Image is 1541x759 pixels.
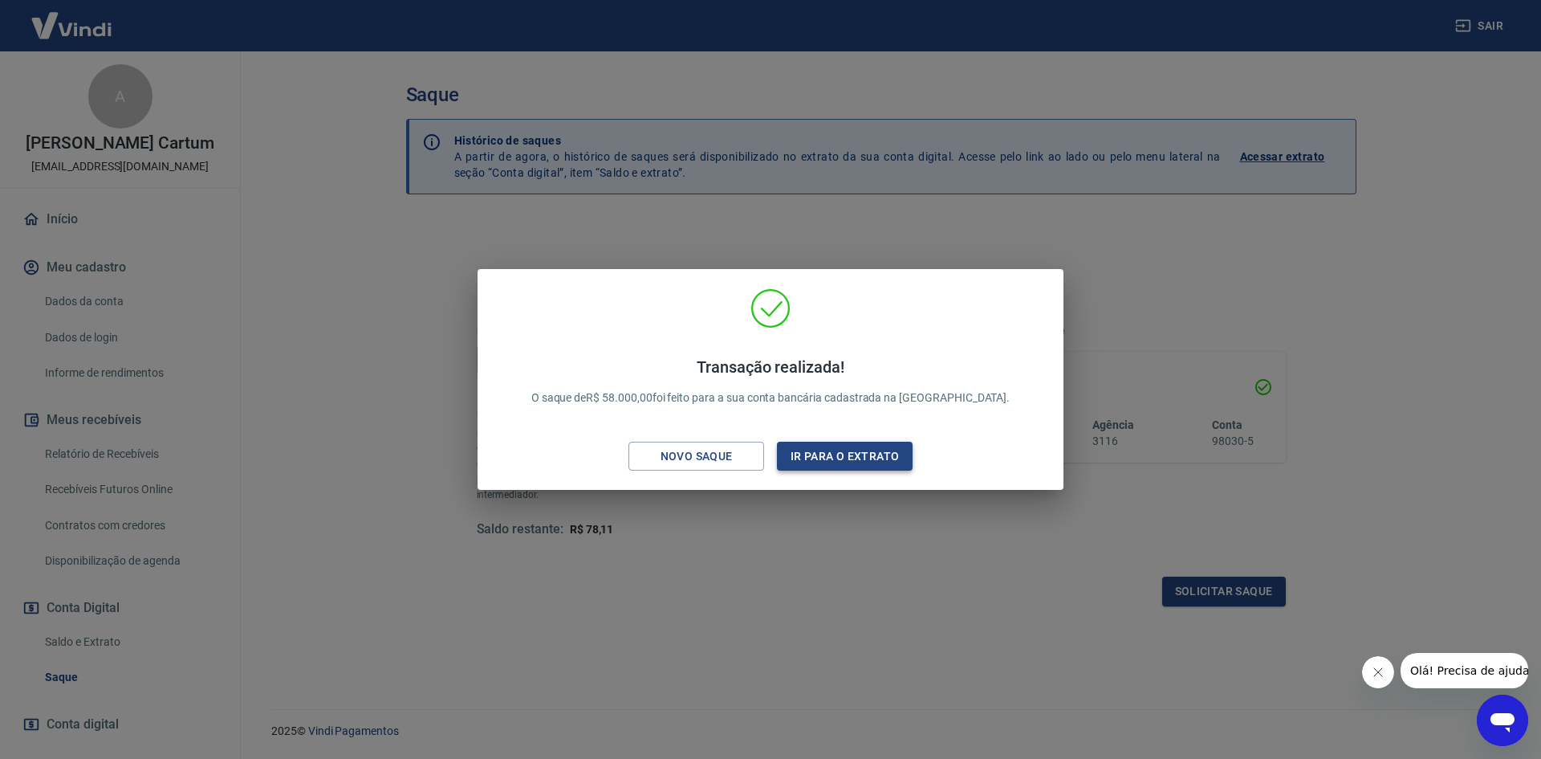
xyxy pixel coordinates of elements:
[777,442,913,471] button: Ir para o extrato
[531,357,1010,377] h4: Transação realizada!
[1362,656,1394,688] iframe: Fechar mensagem
[628,442,764,471] button: Novo saque
[1477,695,1528,746] iframe: Botão para abrir a janela de mensagens
[1401,653,1528,688] iframe: Mensagem da empresa
[10,11,135,24] span: Olá! Precisa de ajuda?
[531,357,1010,406] p: O saque de R$ 58.000,00 foi feito para a sua conta bancária cadastrada na [GEOGRAPHIC_DATA].
[641,447,752,467] div: Novo saque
